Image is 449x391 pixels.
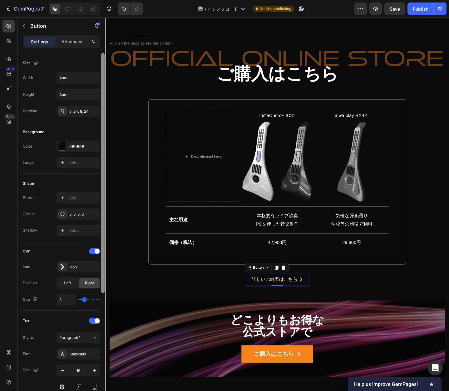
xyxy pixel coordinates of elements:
iframe: Design area [105,17,449,391]
img: gempages_568560291445474521-b986207c-1c42-42bd-9fb6-bdf2dc9d0fc9.webp [149,114,226,201]
strong: 公式ストアで [149,336,225,349]
div: Gap [23,296,39,304]
strong: 価格（税込） [70,243,100,248]
h2: ご購入はこちら [5,49,370,74]
span: Need republishing [259,6,291,12]
div: Border [23,195,35,201]
span: Custom Code [5,16,74,24]
div: 0B0B0B [69,144,99,149]
div: Shadow [23,227,37,233]
div: Padding [23,108,37,114]
div: Font [23,351,31,357]
img: gempages_568560291445474521-374b8bc6-f8b9-46f6-88c9-f5083e1b63fd.webp [230,114,307,201]
div: Corner [23,211,35,217]
div: Text [23,318,31,324]
p: 本格的なライブ演奏 PCを使った音楽制作 [147,212,227,230]
button: Save [384,2,405,15]
div: Button [160,270,174,276]
p: 詳しい比較表はこちら [160,281,210,290]
div: Icon [23,264,30,270]
p: 気軽な弾き語り 学校等の施設で利用 [229,212,308,230]
span: / [205,6,206,12]
input: Auto [57,294,76,305]
span: Save [390,6,400,12]
p: Settings [31,38,48,45]
a: 詳しい比較表はこちら [152,279,223,293]
div: Beta [5,114,15,119]
div: Drop element here [94,149,127,154]
p: 29,800円 [229,241,308,250]
div: Icon [69,264,99,270]
div: Shape [23,181,34,186]
div: 3, 3, 3, 3 [69,212,99,217]
button: Publish [407,2,434,15]
span: aiwa play RX-01 [250,104,287,110]
button: Show survey - Help us improve GemPages! [354,380,435,388]
div: Sans-serif [69,351,99,357]
div: Position [23,280,37,286]
span: InstaChord+ IC31 [168,104,207,110]
span: Publish the page to see the content. [5,25,74,31]
div: Styles [23,335,34,340]
span: Paragraph 1 [59,335,81,340]
div: Undo/Redo [118,2,143,15]
div: Add... [69,228,99,233]
strong: 主な用途 [70,218,90,223]
div: Height [23,92,34,97]
div: Open Intercom Messenger [428,360,443,375]
span: ご購入はこちら [162,363,205,370]
div: Color [23,144,32,149]
div: Background [23,129,44,135]
button: Paragraph 1 [57,332,100,343]
span: Left [64,280,71,286]
div: Image [23,160,34,165]
div: Size [23,59,39,67]
div: Publish [413,6,428,12]
p: 42,900円 [147,241,227,250]
div: 450 [6,66,15,71]
div: Add... [69,160,99,166]
div: Add... [69,195,99,201]
strong: どこよりもお得な [136,323,239,337]
p: 7 [41,5,44,12]
p: Advanced [62,38,83,45]
input: Auto [57,72,100,83]
span: Right [85,280,94,286]
div: Width [23,75,33,81]
input: Auto [57,89,100,100]
div: Icon [23,248,30,254]
span: インスタコード [208,6,238,12]
span: Help us improve GemPages! [354,381,428,387]
div: Size [23,366,39,374]
a: ご購入はこちら [148,357,226,376]
button: 7 [2,2,47,15]
p: Button [30,22,83,30]
div: 8, 24, 8, 24 [69,109,99,114]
